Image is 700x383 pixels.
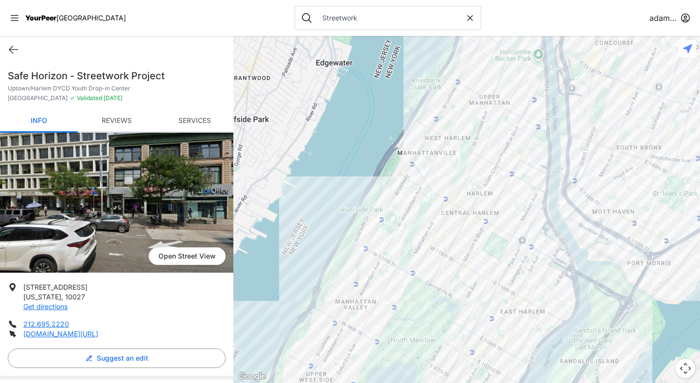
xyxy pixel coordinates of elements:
span: Open Street View [149,247,226,265]
span: [STREET_ADDRESS] [23,283,87,291]
span: , [61,293,63,301]
input: Search [316,13,465,23]
span: Suggest an edit [97,353,148,363]
button: adamabard [649,12,690,24]
span: [DATE] [102,94,122,102]
span: ✓ [70,94,75,102]
img: Google [236,370,268,383]
h1: Safe Horizon - Streetwork Project [8,69,226,83]
span: [GEOGRAPHIC_DATA] [8,94,68,102]
a: 212.695.2220 [23,320,69,328]
button: Map camera controls [676,359,695,378]
span: Validated [77,94,102,102]
a: Get directions [23,302,68,311]
span: [GEOGRAPHIC_DATA] [56,14,126,22]
a: Open this area in Google Maps (opens a new window) [236,370,268,383]
span: adamabard [649,12,677,24]
span: 10027 [65,293,85,301]
span: YourPeer [25,14,56,22]
button: Suggest an edit [8,348,226,368]
a: [DOMAIN_NAME][URL] [23,330,98,338]
p: Uptown/Harlem DYCD Youth Drop-in Center [8,85,226,92]
a: YourPeer[GEOGRAPHIC_DATA] [25,15,126,21]
a: Services [156,110,233,133]
span: [US_STATE] [23,293,61,301]
a: Reviews [78,110,156,133]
